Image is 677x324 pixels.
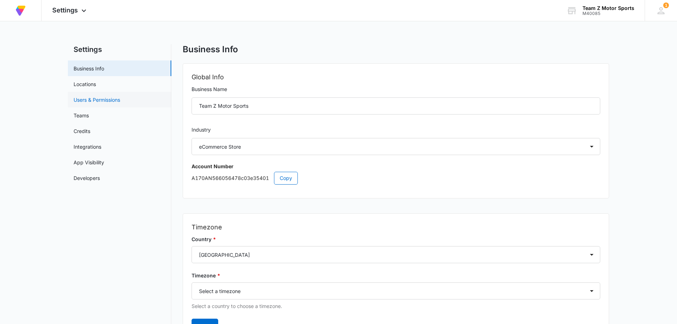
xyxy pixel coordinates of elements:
[68,44,171,55] h2: Settings
[192,85,600,93] label: Business Name
[74,159,104,166] a: App Visibility
[74,96,120,103] a: Users & Permissions
[192,235,600,243] label: Country
[582,5,634,11] div: account name
[280,174,292,182] span: Copy
[52,6,78,14] span: Settings
[663,2,669,8] div: notifications count
[192,163,233,169] strong: Account Number
[74,143,101,150] a: Integrations
[74,65,104,72] a: Business Info
[582,11,634,16] div: account id
[74,80,96,88] a: Locations
[74,174,100,182] a: Developers
[192,222,600,232] h2: Timezone
[14,4,27,17] img: Volusion
[192,272,600,280] label: Timezone
[192,302,600,310] p: Select a country to choose a timezone.
[192,172,600,185] p: A170AN566056478c03e35401
[274,172,298,185] button: Copy
[663,2,669,8] span: 1
[192,72,600,82] h2: Global Info
[74,127,90,135] a: Credits
[192,126,600,134] label: Industry
[74,112,89,119] a: Teams
[183,44,238,55] h1: Business Info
